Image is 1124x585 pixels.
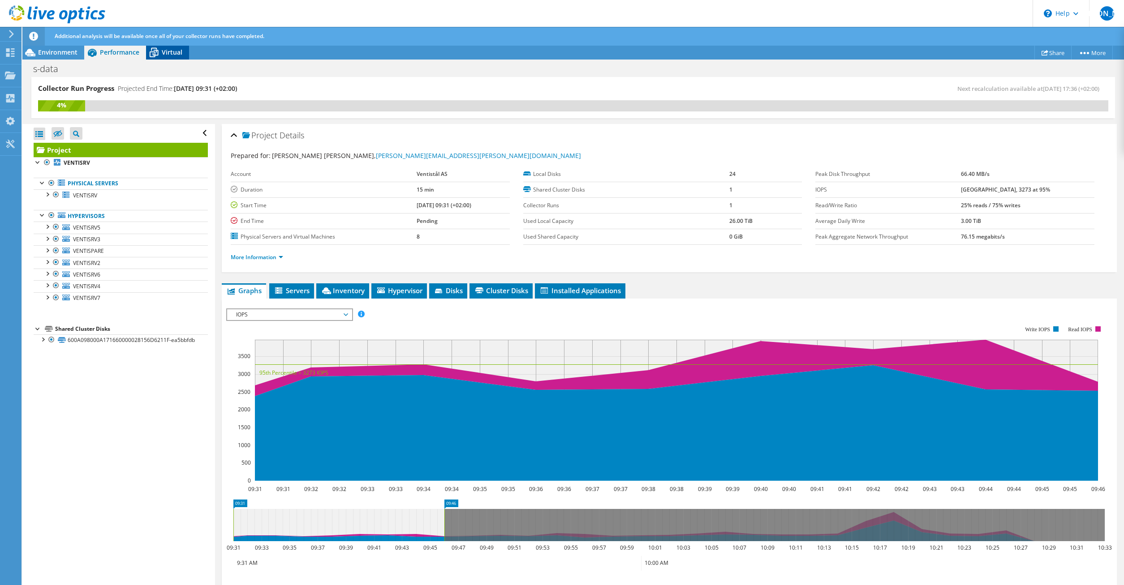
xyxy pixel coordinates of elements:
[238,370,250,378] text: 3000
[248,477,251,484] text: 0
[231,151,271,160] label: Prepared for:
[321,286,365,295] span: Inventory
[34,257,208,269] a: VENTISRV2
[38,100,85,110] div: 4%
[238,441,250,449] text: 1000
[501,485,515,493] text: 09:35
[248,485,262,493] text: 09:31
[231,201,416,210] label: Start Time
[586,485,599,493] text: 09:37
[34,234,208,245] a: VENTISRV3
[957,544,971,551] text: 10:23
[283,544,297,551] text: 09:35
[961,233,1005,240] b: 76.15 megabits/s
[417,485,431,493] text: 09:34
[231,253,283,261] a: More Information
[242,131,277,140] span: Project
[34,334,208,346] a: 600A098000A171660000028156D6211F-ea5bbfdb
[1100,6,1114,21] span: [PERSON_NAME]
[729,186,732,193] b: 1
[34,157,208,169] a: VENTISRV
[304,485,318,493] text: 09:32
[817,544,831,551] text: 10:13
[961,217,981,225] b: 3.00 TiB
[473,485,487,493] text: 09:35
[754,485,768,493] text: 09:40
[272,151,581,160] span: [PERSON_NAME] [PERSON_NAME],
[64,159,90,167] b: VENTISRV
[508,544,521,551] text: 09:51
[38,48,78,56] span: Environment
[452,544,465,551] text: 09:47
[232,309,347,320] span: IOPS
[361,485,375,493] text: 09:33
[118,84,237,94] h4: Projected End Time:
[564,544,578,551] text: 09:55
[1014,544,1028,551] text: 10:27
[73,224,100,231] span: VENTISRV5
[274,286,310,295] span: Servers
[901,544,915,551] text: 10:19
[34,292,208,304] a: VENTISRV7
[557,485,571,493] text: 09:36
[529,485,543,493] text: 09:36
[1035,485,1049,493] text: 09:45
[539,286,621,295] span: Installed Applications
[73,282,100,290] span: VENTISRV4
[311,544,325,551] text: 09:37
[726,485,740,493] text: 09:39
[815,185,961,194] label: IOPS
[1098,544,1112,551] text: 10:33
[1042,544,1056,551] text: 10:29
[1071,46,1113,60] a: More
[873,544,887,551] text: 10:17
[34,222,208,233] a: VENTISRV5
[34,189,208,201] a: VENTISRV
[536,544,550,551] text: 09:53
[376,151,581,160] a: [PERSON_NAME][EMAIL_ADDRESS][PERSON_NAME][DOMAIN_NAME]
[1025,326,1050,333] text: Write IOPS
[55,324,208,334] div: Shared Cluster Disks
[951,485,965,493] text: 09:43
[226,286,262,295] span: Graphs
[961,201,1021,209] b: 25% reads / 75% writes
[73,271,100,278] span: VENTISRV6
[957,85,1104,93] span: Next recalculation available at
[417,217,438,225] b: Pending
[815,201,961,210] label: Read/Write Ratio
[523,185,730,194] label: Shared Cluster Disks
[729,170,736,178] b: 24
[231,217,416,226] label: End Time
[238,352,250,360] text: 3500
[417,186,434,193] b: 15 min
[789,544,803,551] text: 10:11
[698,485,712,493] text: 09:39
[73,192,97,199] span: VENTISRV
[986,544,999,551] text: 10:25
[389,485,403,493] text: 09:33
[34,280,208,292] a: VENTISRV4
[810,485,824,493] text: 09:41
[423,544,437,551] text: 09:45
[815,170,961,179] label: Peak Disk Throughput
[34,269,208,280] a: VENTISRV6
[255,544,269,551] text: 09:33
[1007,485,1021,493] text: 09:44
[238,388,250,396] text: 2500
[592,544,606,551] text: 09:57
[474,286,528,295] span: Cluster Disks
[642,485,655,493] text: 09:38
[705,544,719,551] text: 10:05
[729,201,732,209] b: 1
[620,544,634,551] text: 09:59
[895,485,909,493] text: 09:42
[815,232,961,241] label: Peak Aggregate Network Throughput
[845,544,859,551] text: 10:15
[162,48,182,56] span: Virtual
[1043,85,1099,93] span: [DATE] 17:36 (+02:00)
[73,294,100,302] span: VENTISRV7
[523,232,730,241] label: Used Shared Capacity
[332,485,346,493] text: 09:32
[238,406,250,413] text: 2000
[676,544,690,551] text: 10:03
